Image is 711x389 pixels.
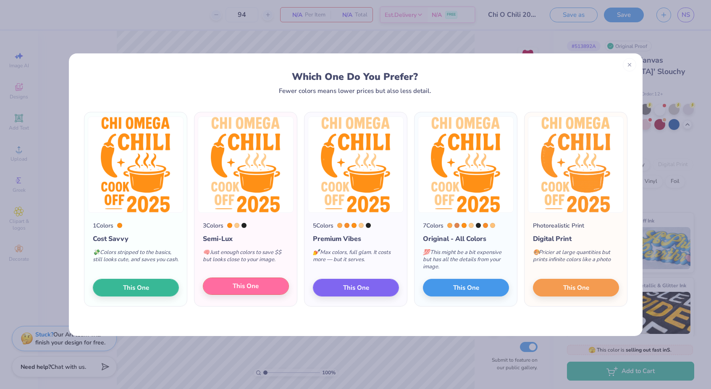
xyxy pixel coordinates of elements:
[313,279,399,296] button: This One
[344,223,349,228] div: 715 C
[234,223,239,228] div: 148 C
[447,223,452,228] div: 804 C
[233,281,259,291] span: This One
[533,244,619,272] div: Pricier at large quantities but prints infinite colors like a photo
[313,249,320,256] span: 💅
[533,221,584,230] div: Photorealistic Print
[117,223,122,228] div: 1495 C
[93,234,179,244] div: Cost Savvy
[203,244,289,272] div: Just enough colors to save $$ but looks close to your image.
[423,249,430,256] span: 💯
[366,223,371,228] div: 419 C
[227,223,232,228] div: 1495 C
[423,221,443,230] div: 7 Colors
[423,234,509,244] div: Original - All Colors
[279,87,431,94] div: Fewer colors means lower prices but also less detail.
[483,223,488,228] div: 715 C
[423,244,509,279] div: This might be a bit expensive but has all the details from your image.
[454,223,459,228] div: 7576 C
[343,283,369,292] span: This One
[563,283,589,292] span: This One
[418,116,514,213] img: 7 color option
[241,223,247,228] div: 419 C
[476,223,481,228] div: 419 C
[533,279,619,296] button: This One
[533,249,540,256] span: 🎨
[313,234,399,244] div: Premium Vibes
[93,279,179,296] button: This One
[92,71,619,82] div: Which One Do You Prefer?
[490,223,495,228] div: 149 C
[308,116,404,213] img: 5 color option
[198,116,294,213] img: 3 color option
[123,283,149,292] span: This One
[313,244,399,272] div: Max colors, full glam. It costs more — but it serves.
[359,223,364,228] div: 148 C
[423,279,509,296] button: This One
[462,223,467,228] div: 1495 C
[93,221,113,230] div: 1 Colors
[313,221,333,230] div: 5 Colors
[528,116,624,213] img: Photorealistic preview
[203,234,289,244] div: Semi-Lux
[469,223,474,228] div: 148 C
[203,221,223,230] div: 3 Colors
[352,223,357,228] div: 1495 C
[337,223,342,228] div: 804 C
[93,244,179,272] div: Colors stripped to the basics, still looks cute, and saves you cash.
[203,278,289,295] button: This One
[88,116,184,213] img: 1 color option
[93,249,100,256] span: 💸
[203,249,210,256] span: 🧠
[453,283,479,292] span: This One
[533,234,619,244] div: Digital Print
